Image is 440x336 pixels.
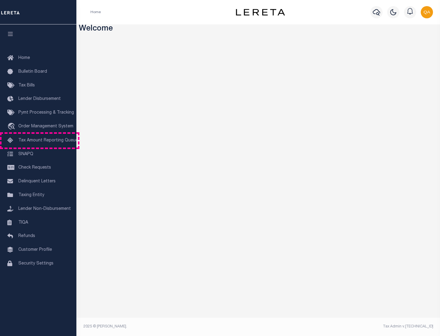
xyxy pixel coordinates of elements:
span: Taxing Entity [18,193,44,197]
span: SNAPQ [18,152,33,156]
span: Refunds [18,234,35,238]
span: Tax Amount Reporting Queue [18,138,78,143]
span: Customer Profile [18,248,52,252]
li: Home [90,9,101,15]
span: Bulletin Board [18,70,47,74]
img: logo-dark.svg [236,9,285,16]
span: Order Management System [18,124,73,129]
div: 2025 © [PERSON_NAME]. [79,324,258,329]
span: Lender Non-Disbursement [18,207,71,211]
h3: Welcome [79,24,438,34]
span: Security Settings [18,261,53,266]
span: Lender Disbursement [18,97,61,101]
span: Check Requests [18,166,51,170]
img: svg+xml;base64,PHN2ZyB4bWxucz0iaHR0cDovL3d3dy53My5vcmcvMjAwMC9zdmciIHBvaW50ZXItZXZlbnRzPSJub25lIi... [421,6,433,18]
span: Home [18,56,30,60]
span: Delinquent Letters [18,179,56,184]
i: travel_explore [7,123,17,131]
span: Tax Bills [18,83,35,88]
span: TIQA [18,220,28,225]
div: Tax Admin v.[TECHNICAL_ID] [263,324,433,329]
span: Pymt Processing & Tracking [18,111,74,115]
